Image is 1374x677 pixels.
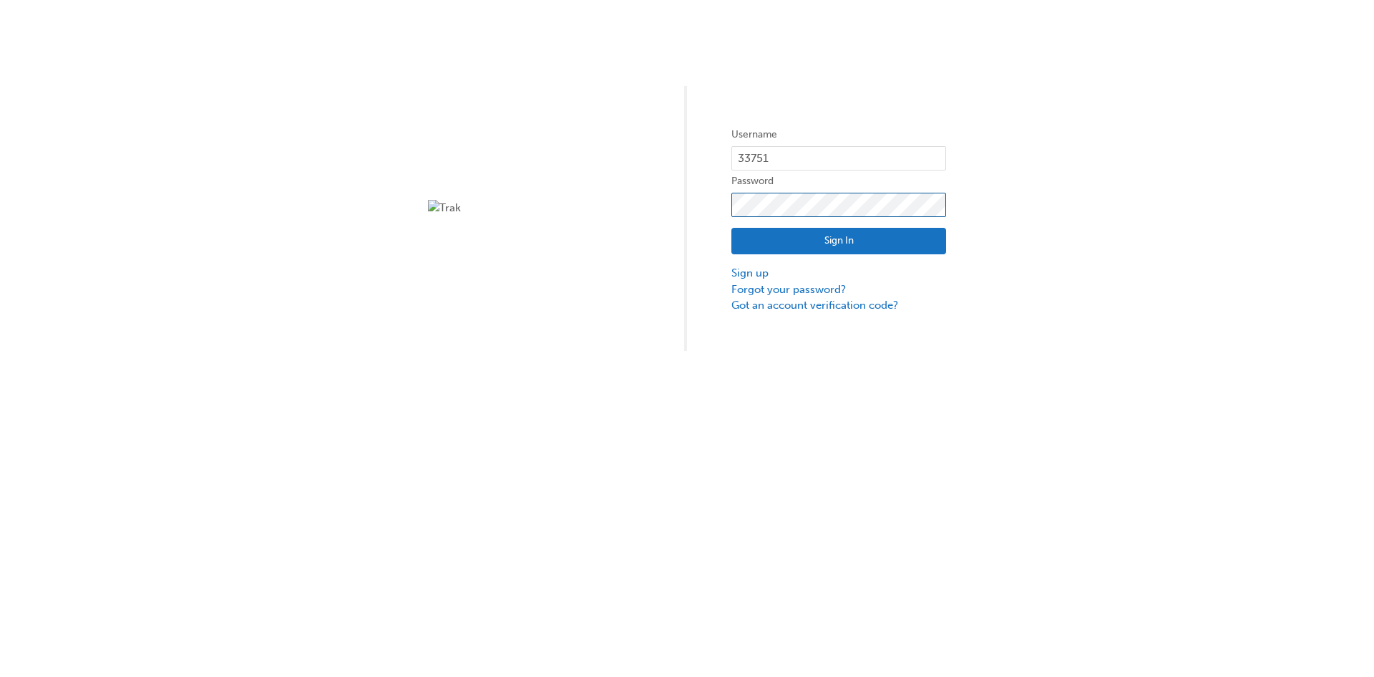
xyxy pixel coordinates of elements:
[428,200,643,216] img: Trak
[731,228,946,255] button: Sign In
[731,126,946,143] label: Username
[731,297,946,314] a: Got an account verification code?
[731,173,946,190] label: Password
[731,282,946,298] a: Forgot your password?
[731,265,946,282] a: Sign up
[731,146,946,171] input: Username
